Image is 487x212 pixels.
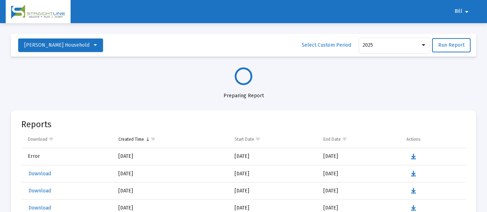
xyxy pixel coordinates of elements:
[318,148,401,165] td: [DATE]
[230,182,318,200] td: [DATE]
[18,38,103,52] button: [PERSON_NAME] Household
[363,42,373,48] span: 2025
[118,205,225,212] div: [DATE]
[255,136,261,142] span: Show filter options for column 'Start Date'
[29,171,51,177] span: Download
[318,182,401,200] td: [DATE]
[11,5,65,19] img: Dashboard
[302,42,351,48] span: Select Custom Period
[21,131,113,148] td: Column Download
[432,38,471,52] button: Run Report
[235,136,254,142] div: Start Date
[28,136,47,142] div: Download
[21,121,51,128] mat-card-title: Reports
[28,153,40,159] span: Error
[118,187,225,195] div: [DATE]
[318,165,401,182] td: [DATE]
[230,131,318,148] td: Column Start Date
[48,136,54,142] span: Show filter options for column 'Download'
[118,153,225,160] div: [DATE]
[11,85,476,99] div: Preparing Report
[118,136,144,142] div: Created Time
[230,148,318,165] td: [DATE]
[113,131,230,148] td: Column Created Time
[438,42,465,48] span: Run Report
[342,136,347,142] span: Show filter options for column 'End Date'
[118,170,225,177] div: [DATE]
[446,4,480,19] button: Bill
[29,205,51,211] span: Download
[150,136,156,142] span: Show filter options for column 'Created Time'
[406,136,421,142] div: Actions
[323,136,341,142] div: End Date
[455,9,462,15] span: Bill
[462,5,471,19] mat-icon: arrow_drop_down
[318,131,401,148] td: Column End Date
[29,188,51,194] span: Download
[230,165,318,182] td: [DATE]
[24,42,89,48] span: [PERSON_NAME] Household
[401,131,466,148] td: Column Actions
